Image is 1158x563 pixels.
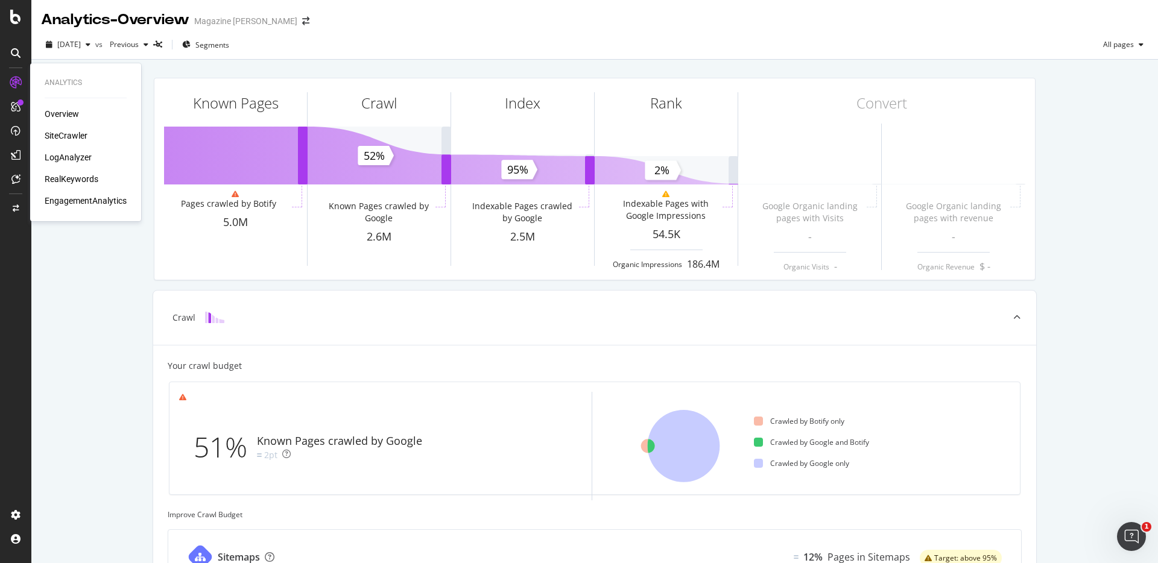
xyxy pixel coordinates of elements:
div: Crawl [172,312,195,324]
div: Index [505,93,540,113]
div: Indexable Pages crawled by Google [468,200,576,224]
div: 5.0M [164,215,307,230]
span: 1 [1142,522,1151,532]
div: Known Pages crawled by Google [324,200,432,224]
div: Improve Crawl Budget [168,509,1022,520]
div: Crawl [361,93,397,113]
div: 51% [194,427,257,467]
span: vs [95,39,105,49]
div: arrow-right-arrow-left [302,17,309,25]
span: Target: above 95% [934,555,997,562]
img: Equal [794,555,799,559]
a: EngagementAnalytics [45,195,127,207]
a: LogAnalyzer [45,151,92,163]
span: All pages [1098,39,1134,49]
div: Magazine [PERSON_NAME] [194,15,297,27]
span: Previous [105,39,139,49]
div: Organic Impressions [613,259,682,269]
button: Previous [105,35,153,54]
div: Known Pages crawled by Google [257,433,422,449]
div: 2.6M [308,229,451,245]
div: Crawled by Google and Botify [754,437,869,447]
button: Segments [177,35,234,54]
div: 2pt [264,449,277,461]
div: 54.5K [595,227,738,242]
div: Your crawl budget [168,360,242,372]
div: Crawled by Google only [754,458,849,468]
div: Rank [650,93,682,113]
a: Overview [45,108,79,120]
div: 2.5M [451,229,594,245]
div: Indexable Pages with Google Impressions [612,198,720,222]
div: Analytics [45,78,127,88]
div: Known Pages [193,93,279,113]
div: 186.4M [687,257,720,271]
span: Segments [195,40,229,50]
a: SiteCrawler [45,130,87,142]
img: block-icon [205,312,224,323]
a: RealKeywords [45,173,98,185]
iframe: Intercom live chat [1117,522,1146,551]
div: Pages crawled by Botify [181,198,276,210]
button: All pages [1098,35,1148,54]
span: 2025 Aug. 16th [57,39,81,49]
div: Crawled by Botify only [754,416,844,426]
button: [DATE] [41,35,95,54]
div: Analytics - Overview [41,10,189,30]
img: Equal [257,453,262,457]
